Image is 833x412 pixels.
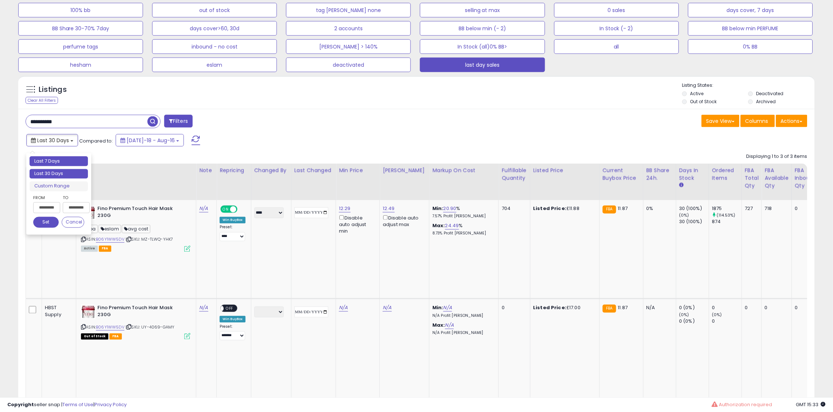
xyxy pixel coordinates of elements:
label: Out of Stock [690,98,717,105]
div: ASIN: [81,206,190,251]
div: Last Changed [294,167,333,174]
button: selling at max [420,3,545,18]
p: N/A Profit [PERSON_NAME] [432,314,493,319]
div: 727 [745,206,756,212]
a: N/A [339,304,348,312]
a: Terms of Use [62,401,93,408]
b: Min: [432,205,443,212]
button: Cancel [62,217,84,228]
label: From [33,194,59,202]
button: Actions [776,115,807,127]
img: 51HgJE2WgwL._SL40_.jpg [81,305,96,319]
li: Custom Range [30,182,88,191]
b: Max: [432,222,445,229]
div: £11.88 [533,206,594,212]
a: N/A [199,205,208,213]
button: out of stock [152,3,277,18]
div: Listed Price [533,167,597,174]
a: N/A [445,322,454,329]
small: (0%) [712,312,722,318]
th: CSV column name: cust_attr_1_Last Changed [291,164,336,200]
div: Ordered Items [712,167,739,182]
div: Min Price [339,167,377,174]
small: (114.53%) [717,213,736,218]
li: Last 30 Days [30,169,88,179]
button: 100% bb [18,3,143,18]
a: Privacy Policy [95,401,127,408]
a: N/A [199,304,208,312]
label: Archived [756,98,776,105]
span: avg cost [122,225,150,233]
button: tag [PERSON_NAME] none [286,3,411,18]
div: FBA Available Qty [765,167,788,190]
b: Fino Premium Touch Hair Mask 230G [97,305,186,320]
button: Filters [164,115,193,128]
button: BB Share 30-70% 7day [18,21,143,36]
a: B06Y1WW5DV [96,324,124,331]
span: Columns [745,117,768,125]
button: all [554,39,679,54]
div: Clear All Filters [26,97,58,104]
b: Min: [432,304,443,311]
div: 718 [765,206,786,212]
div: FBA inbound Qty [795,167,817,190]
button: inbound - no cost [152,39,277,54]
a: N/A [443,304,452,312]
button: [PERSON_NAME] > 140% [286,39,411,54]
div: 0 [502,305,524,311]
span: Last 30 Days [37,137,69,144]
div: 874 [712,219,742,225]
span: 11.87 [618,304,628,311]
button: perfume tags [18,39,143,54]
span: 11.87 [618,205,628,212]
div: N/A [647,305,671,311]
div: seller snap | | [7,401,127,408]
a: B06Y1WW5DV [96,237,124,243]
a: 20.90 [443,205,456,213]
button: BB below min PERFUME [688,21,813,36]
button: 0% BB [688,39,813,54]
li: Last 7 Days [30,156,88,166]
button: In Stock (- 2) [554,21,679,36]
button: days cover>60, 30d [152,21,277,36]
span: FBA [109,334,122,340]
p: 7.57% Profit [PERSON_NAME] [432,214,493,219]
small: (0%) [679,213,690,218]
th: CSV column name: cust_attr_2_Changed by [251,164,291,200]
p: Listing States: [682,82,815,89]
button: 2 accounts [286,21,411,36]
a: 12.29 [339,205,351,213]
div: 0 [795,305,814,311]
div: 0 (0%) [679,318,709,325]
span: OFF [236,206,248,213]
button: days cover, 7 days [688,3,813,18]
a: 24.49 [445,222,459,230]
div: 0 [765,305,786,311]
span: [DATE]-18 - Aug-16 [127,137,175,144]
div: 0 [745,305,756,311]
a: 12.49 [383,205,395,213]
button: eslam [152,58,277,72]
button: hesham [18,58,143,72]
small: FBA [603,206,616,214]
div: 30 (100%) [679,219,709,225]
button: Columns [741,115,775,127]
div: 1875 [712,206,742,212]
div: 0 [795,206,814,212]
th: The percentage added to the cost of goods (COGS) that forms the calculator for Min & Max prices. [429,164,499,200]
div: BB Share 24h. [647,167,673,182]
div: FBA Total Qty [745,167,759,190]
label: Active [690,90,704,97]
button: BB below min (- 2) [420,21,545,36]
small: Days In Stock. [679,182,684,188]
span: All listings that are currently out of stock and unavailable for purchase on Amazon [81,334,108,340]
div: Preset: [220,324,246,341]
span: Compared to: [79,137,113,144]
div: Win BuyBox [220,316,246,323]
button: Save View [702,115,740,127]
span: OFF [224,306,235,312]
h5: Listings [39,85,67,95]
button: 0 sales [554,3,679,18]
span: | SKU: UY-4069-GAMY [126,324,174,330]
span: eslam [99,225,121,233]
